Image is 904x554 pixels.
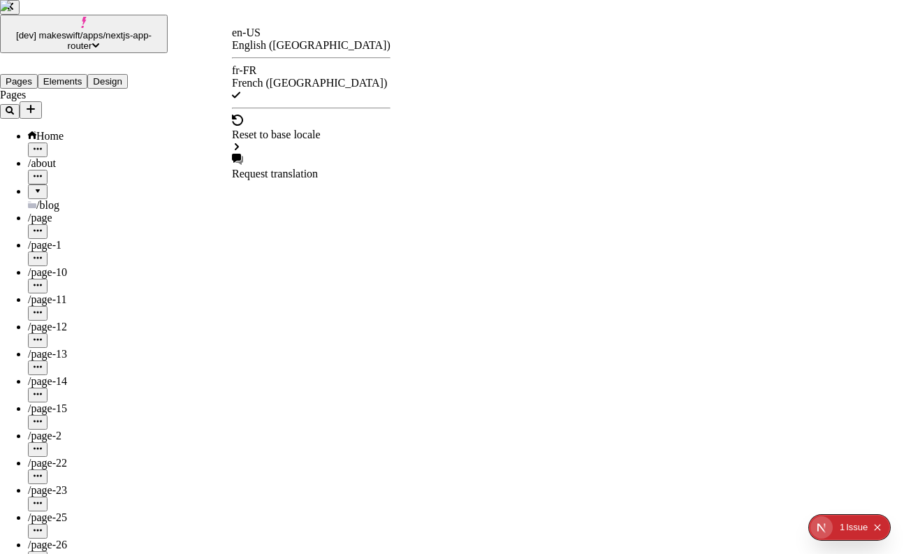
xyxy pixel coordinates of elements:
div: Request translation [232,168,391,180]
p: Cookie Test Route [6,11,204,24]
div: Reset to base locale [232,129,391,141]
div: Open locale picker [232,27,391,180]
div: fr-FR [232,64,391,77]
div: en-US [232,27,391,39]
div: French ([GEOGRAPHIC_DATA]) [232,77,391,89]
div: English ([GEOGRAPHIC_DATA]) [232,39,391,52]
